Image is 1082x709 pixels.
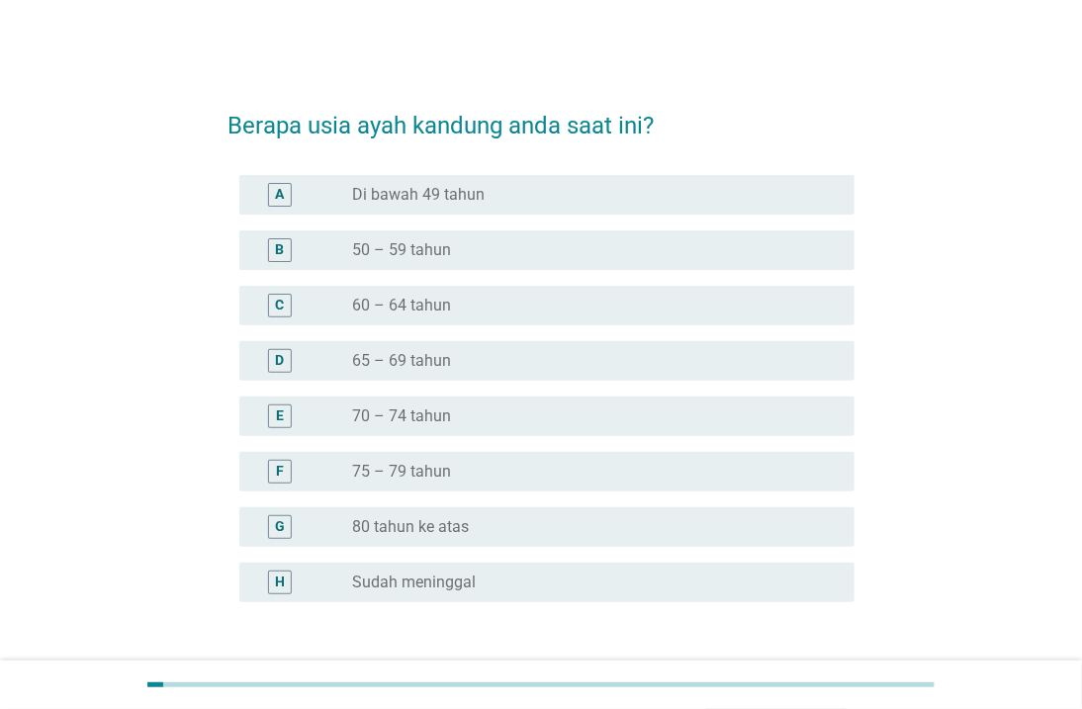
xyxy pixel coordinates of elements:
label: 70 – 74 tahun [353,406,452,426]
label: 65 – 69 tahun [353,351,452,371]
label: 80 tahun ke atas [353,517,470,537]
h2: Berapa usia ayah kandung anda saat ini? [227,88,854,143]
div: E [276,405,284,426]
div: G [275,516,285,537]
div: D [275,350,284,371]
label: 75 – 79 tahun [353,462,452,482]
div: F [276,461,284,482]
label: 50 – 59 tahun [353,240,452,260]
div: H [275,572,285,592]
div: C [275,295,284,315]
label: Di bawah 49 tahun [353,185,486,205]
label: Sudah meninggal [353,573,477,592]
div: A [275,184,284,205]
label: 60 – 64 tahun [353,296,452,315]
div: B [275,239,284,260]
